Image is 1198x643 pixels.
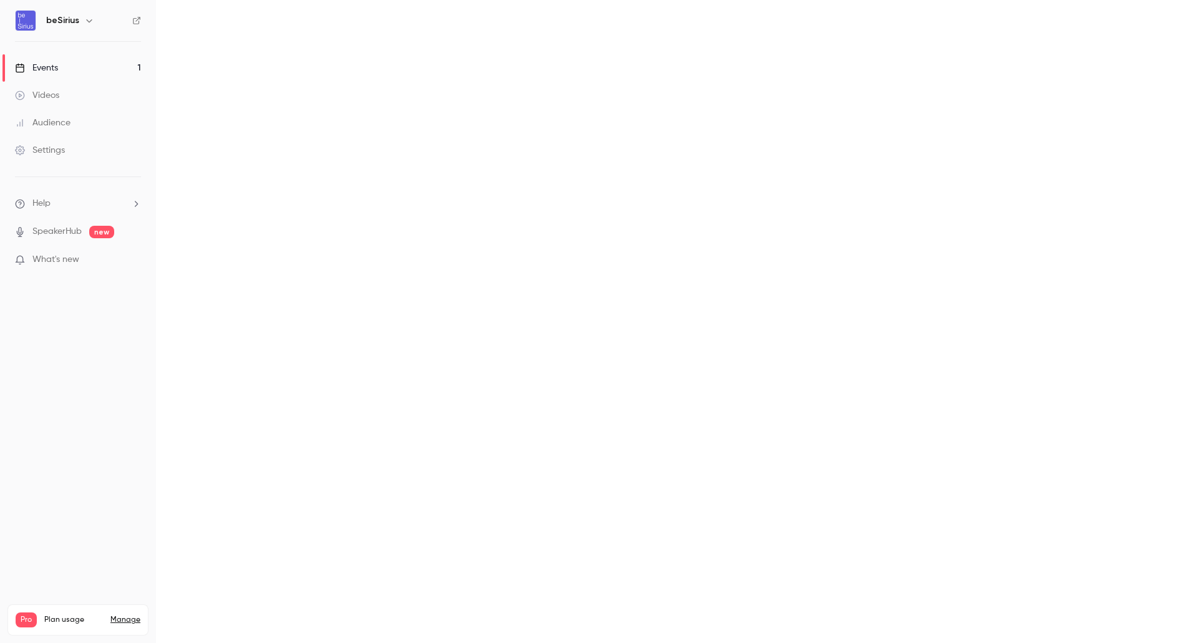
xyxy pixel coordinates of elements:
span: Plan usage [44,615,103,625]
li: help-dropdown-opener [15,197,141,210]
span: new [89,226,114,238]
span: What's new [32,253,79,266]
span: Help [32,197,51,210]
a: SpeakerHub [32,225,82,238]
a: Manage [110,615,140,625]
div: Settings [15,144,65,157]
div: Audience [15,117,71,129]
span: Pro [16,612,37,627]
div: Events [15,62,58,74]
div: Videos [15,89,59,102]
h6: beSirius [46,14,79,27]
img: beSirius [16,11,36,31]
